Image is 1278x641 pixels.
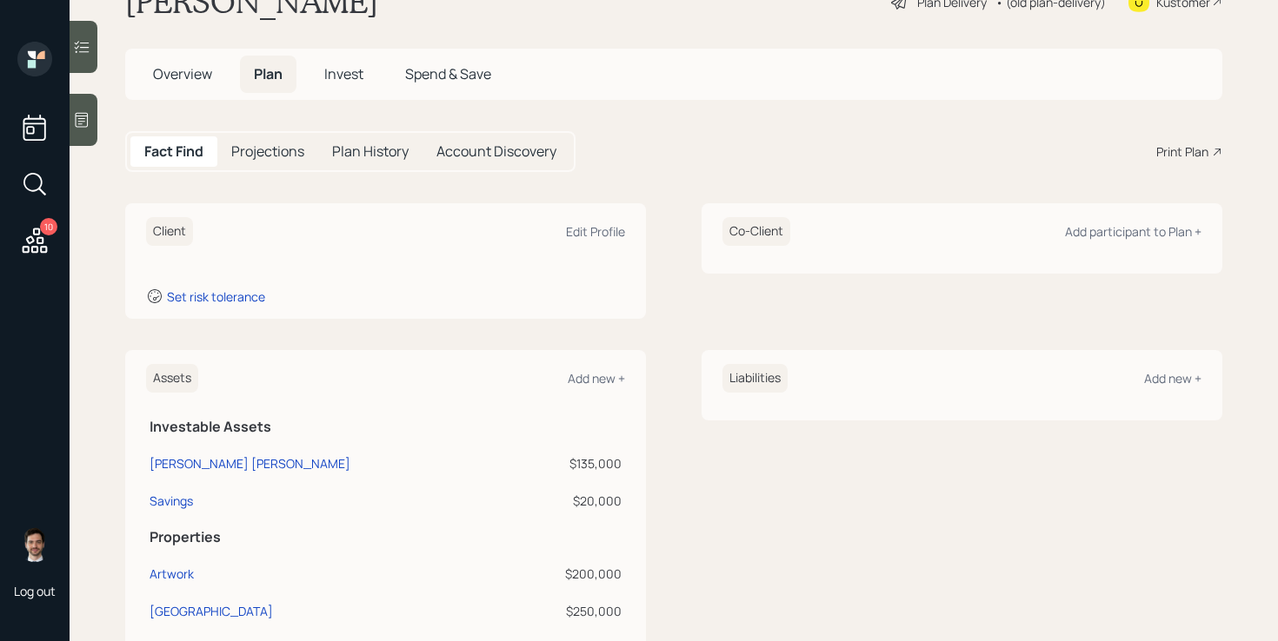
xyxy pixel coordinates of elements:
[146,217,193,246] h6: Client
[150,492,193,510] div: Savings
[405,64,491,83] span: Spend & Save
[150,419,622,435] h5: Investable Assets
[1144,370,1201,387] div: Add new +
[150,454,350,472] div: [PERSON_NAME] [PERSON_NAME]
[231,143,304,160] h5: Projections
[722,217,790,246] h6: Co-Client
[332,143,409,160] h5: Plan History
[153,64,212,83] span: Overview
[436,143,556,160] h5: Account Discovery
[516,602,622,620] div: $250,000
[1065,223,1201,240] div: Add participant to Plan +
[254,64,283,83] span: Plan
[146,364,198,393] h6: Assets
[516,565,622,583] div: $200,000
[1156,142,1208,161] div: Print Plan
[516,492,622,510] div: $20,000
[14,583,56,599] div: Log out
[144,143,203,160] h5: Fact Find
[566,223,625,240] div: Edit Profile
[324,64,363,83] span: Invest
[150,565,194,583] div: Artwork
[150,602,273,620] div: [GEOGRAPHIC_DATA]
[568,370,625,387] div: Add new +
[722,364,788,393] h6: Liabilities
[40,218,57,235] div: 10
[17,527,52,562] img: jonah-coleman-headshot.png
[167,288,265,305] div: Set risk tolerance
[516,454,622,472] div: $135,000
[150,529,622,545] h5: Properties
